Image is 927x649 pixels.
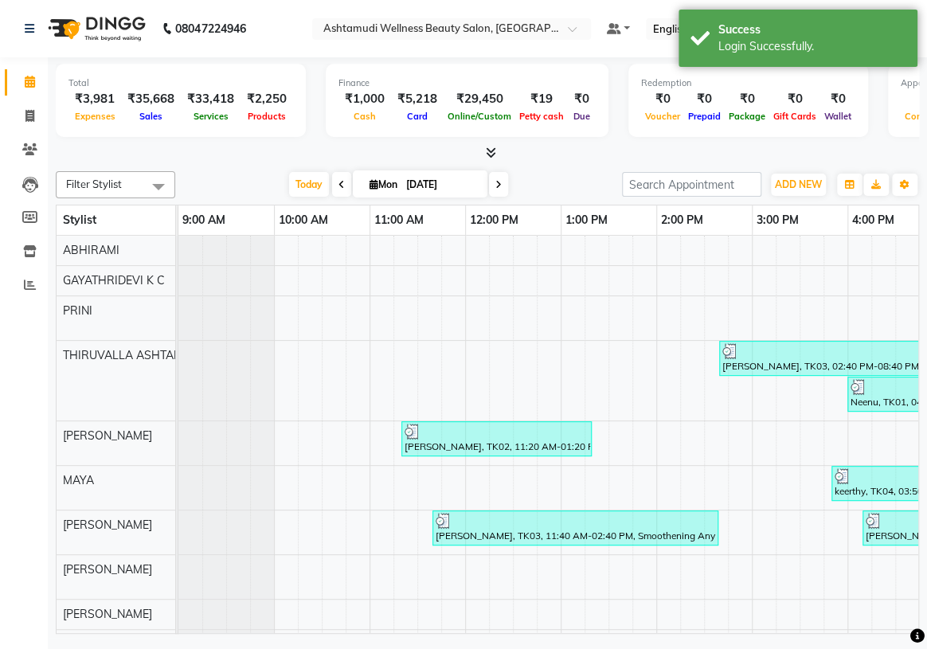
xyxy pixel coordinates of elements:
[63,428,152,443] span: [PERSON_NAME]
[641,111,684,122] span: Voucher
[350,111,380,122] span: Cash
[725,90,769,108] div: ₹0
[569,111,594,122] span: Due
[366,178,401,190] span: Mon
[444,111,515,122] span: Online/Custom
[289,172,329,197] span: Today
[63,607,152,621] span: [PERSON_NAME]
[71,111,119,122] span: Expenses
[725,111,769,122] span: Package
[515,111,568,122] span: Petty cash
[338,90,391,108] div: ₹1,000
[135,111,166,122] span: Sales
[466,209,522,232] a: 12:00 PM
[771,174,826,196] button: ADD NEW
[769,90,820,108] div: ₹0
[775,178,822,190] span: ADD NEW
[338,76,596,90] div: Finance
[241,90,293,108] div: ₹2,250
[401,173,481,197] input: 2025-09-01
[684,90,725,108] div: ₹0
[769,111,820,122] span: Gift Cards
[63,473,94,487] span: MAYA
[63,518,152,532] span: [PERSON_NAME]
[63,348,202,362] span: THIRUVALLA ASHTAMUDI
[403,424,590,454] div: [PERSON_NAME], TK02, 11:20 AM-01:20 PM, Korean Glass Skin Facial,Aroma Manicure
[275,209,332,232] a: 10:00 AM
[63,213,96,227] span: Stylist
[66,178,122,190] span: Filter Stylist
[641,90,684,108] div: ₹0
[718,22,905,38] div: Success
[622,172,761,197] input: Search Appointment
[68,90,121,108] div: ₹3,981
[641,76,855,90] div: Redemption
[41,6,150,51] img: logo
[657,209,707,232] a: 2:00 PM
[848,209,898,232] a: 4:00 PM
[515,90,568,108] div: ₹19
[820,111,855,122] span: Wallet
[178,209,229,232] a: 9:00 AM
[63,562,152,577] span: [PERSON_NAME]
[63,273,165,287] span: GAYATHRIDEVI K C
[370,209,428,232] a: 11:00 AM
[244,111,290,122] span: Products
[68,76,293,90] div: Total
[391,90,444,108] div: ₹5,218
[175,6,245,51] b: 08047224946
[63,243,119,257] span: ABHIRAMI
[684,111,725,122] span: Prepaid
[568,90,596,108] div: ₹0
[121,90,181,108] div: ₹35,668
[63,303,92,318] span: PRINI
[561,209,612,232] a: 1:00 PM
[190,111,233,122] span: Services
[753,209,803,232] a: 3:00 PM
[434,513,717,543] div: [PERSON_NAME], TK03, 11:40 AM-02:40 PM, Smoothening Any Length Offer
[444,90,515,108] div: ₹29,450
[403,111,432,122] span: Card
[718,38,905,55] div: Login Successfully.
[181,90,241,108] div: ₹33,418
[820,90,855,108] div: ₹0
